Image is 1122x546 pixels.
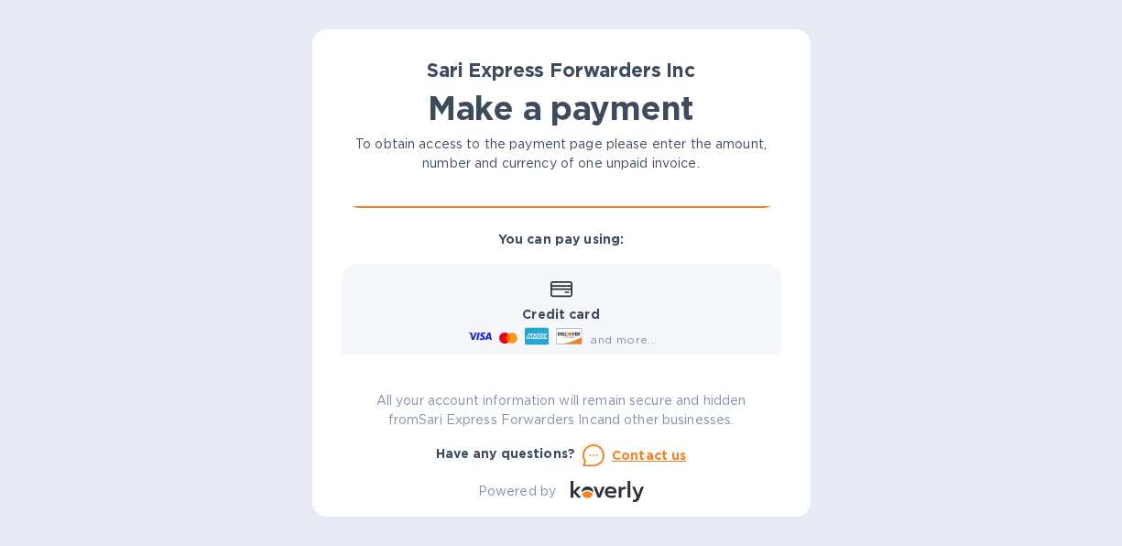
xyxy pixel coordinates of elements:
[498,232,624,246] b: You can pay using:
[342,135,781,173] p: To obtain access to the payment page please enter the amount, number and currency of one unpaid i...
[590,333,657,346] span: and more...
[342,89,781,127] h1: Make a payment
[478,482,556,501] p: Powered by
[436,446,576,461] b: Have any questions?
[612,448,687,463] u: Contact us
[427,59,694,82] b: Sari Express Forwarders Inc
[522,307,599,322] b: Credit card
[342,391,781,430] p: All your account information will remain secure and hidden from Sari Express Forwarders Inc and o...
